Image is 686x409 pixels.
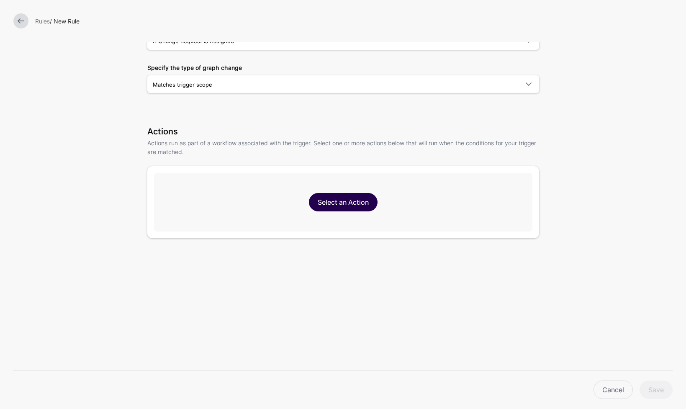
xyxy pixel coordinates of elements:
[309,193,378,211] a: Select an Action
[147,139,539,156] p: Actions run as part of a workflow associated with the trigger. Select one or more actions below t...
[32,17,676,26] div: / New Rule
[147,63,242,72] label: Specify the type of graph change
[35,18,50,25] a: Rules
[594,381,633,399] a: Cancel
[153,81,212,88] span: Matches trigger scope
[147,126,539,136] h3: Actions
